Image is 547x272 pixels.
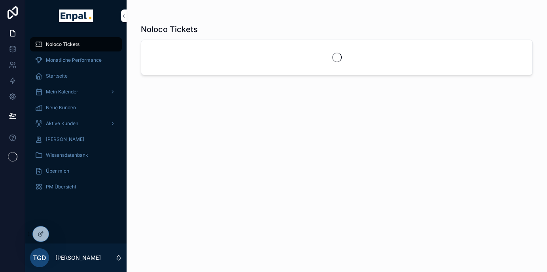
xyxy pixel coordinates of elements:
[30,180,122,194] a: PM Übersicht
[30,37,122,51] a: Noloco Tickets
[46,168,69,174] span: Über mich
[46,184,76,190] span: PM Übersicht
[46,73,68,79] span: Startseite
[30,53,122,67] a: Monatliche Performance
[30,69,122,83] a: Startseite
[46,120,78,127] span: Aktive Kunden
[30,101,122,115] a: Neue Kunden
[30,85,122,99] a: Mein Kalender
[46,41,79,48] span: Noloco Tickets
[33,253,46,262] span: TgD
[46,105,76,111] span: Neue Kunden
[55,254,101,262] p: [PERSON_NAME]
[30,148,122,162] a: Wissensdatenbank
[30,164,122,178] a: Über mich
[46,136,84,143] span: [PERSON_NAME]
[30,116,122,131] a: Aktive Kunden
[46,89,78,95] span: Mein Kalender
[30,132,122,146] a: [PERSON_NAME]
[25,32,127,204] div: scrollable content
[46,57,102,63] span: Monatliche Performance
[46,152,88,158] span: Wissensdatenbank
[141,24,198,35] h1: Noloco Tickets
[59,10,93,22] img: App logo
